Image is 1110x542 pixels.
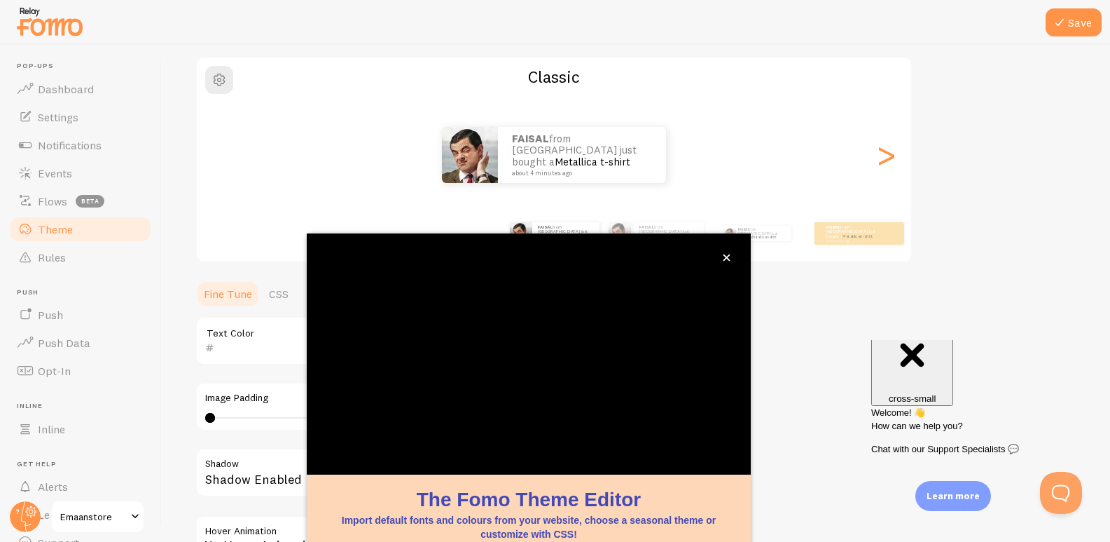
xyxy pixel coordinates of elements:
[8,357,153,385] a: Opt-In
[38,308,63,322] span: Push
[609,222,631,245] img: Fomo
[512,132,549,145] strong: FAISAL
[826,224,840,230] strong: FAISAL
[1040,472,1082,514] iframe: Help Scout Beacon - Open
[15,4,85,39] img: fomo-relay-logo-orange.svg
[76,195,104,208] span: beta
[38,336,90,350] span: Push Data
[8,103,153,131] a: Settings
[8,75,153,103] a: Dashboard
[927,489,980,503] p: Learn more
[864,340,1090,472] iframe: Help Scout Beacon - Messages and Notifications
[38,222,73,236] span: Theme
[8,329,153,357] a: Push Data
[50,500,145,534] a: Emaanstore
[877,104,894,205] div: Next slide
[38,82,94,96] span: Dashboard
[38,138,102,152] span: Notifications
[8,473,153,501] a: Alerts
[17,62,153,71] span: Pop-ups
[442,127,498,183] img: Fomo
[8,215,153,243] a: Theme
[512,133,652,177] p: from [GEOGRAPHIC_DATA] just bought a
[8,415,153,443] a: Inline
[639,224,698,242] p: from [GEOGRAPHIC_DATA] just bought a
[60,508,127,525] span: Emaanstore
[8,159,153,187] a: Events
[510,222,532,245] img: Fomo
[17,402,153,411] span: Inline
[538,224,594,242] p: from [GEOGRAPHIC_DATA] just bought a
[205,392,606,405] label: Image Padding
[38,480,68,494] span: Alerts
[8,243,153,271] a: Rules
[38,110,78,124] span: Settings
[8,301,153,329] a: Push
[324,486,734,513] h1: The Fomo Theme Editor
[324,513,734,541] p: Import default fonts and colours from your website, choose a seasonal theme or customize with CSS!
[195,280,261,308] a: Fine Tune
[724,228,735,239] img: Fomo
[555,155,630,168] a: Metallica t-shirt
[261,280,297,308] a: CSS
[915,481,991,511] div: Learn more
[842,233,873,239] a: Metallica t-shirt
[38,364,71,378] span: Opt-In
[719,250,734,265] button: close,
[752,235,776,239] a: Metallica t-shirt
[738,227,749,231] strong: FAISAL
[195,448,616,499] div: Shadow Enabled
[826,239,880,242] small: about 4 minutes ago
[8,187,153,215] a: Flows beta
[738,226,785,241] p: from [GEOGRAPHIC_DATA] just bought a
[826,224,882,242] p: from [GEOGRAPHIC_DATA] just bought a
[17,460,153,469] span: Get Help
[639,224,654,230] strong: FAISAL
[538,224,553,230] strong: FAISAL
[512,170,648,177] small: about 4 minutes ago
[38,250,66,264] span: Rules
[38,194,67,208] span: Flows
[38,422,65,436] span: Inline
[197,66,911,88] h2: Classic
[38,166,72,180] span: Events
[17,288,153,297] span: Push
[8,131,153,159] a: Notifications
